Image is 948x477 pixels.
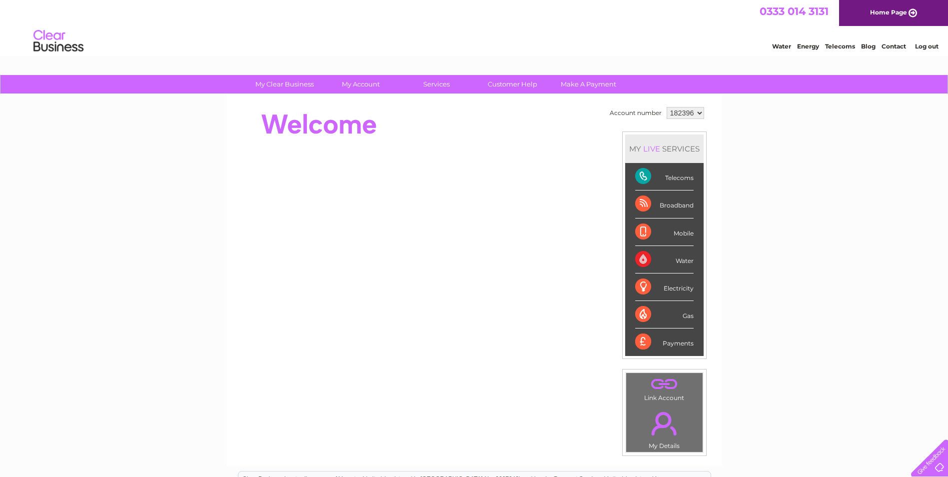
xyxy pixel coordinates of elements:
div: Mobile [635,218,694,246]
div: Electricity [635,273,694,301]
div: Clear Business is a trading name of Verastar Limited (registered in [GEOGRAPHIC_DATA] No. 3667643... [238,5,711,48]
div: Broadband [635,190,694,218]
td: My Details [626,403,703,452]
div: LIVE [641,144,662,153]
img: logo.png [33,26,84,56]
a: Energy [797,42,819,50]
a: Contact [882,42,906,50]
td: Account number [607,104,664,121]
a: Log out [915,42,939,50]
a: Make A Payment [547,75,630,93]
a: Customer Help [471,75,554,93]
a: Services [395,75,478,93]
a: Telecoms [825,42,855,50]
div: Gas [635,301,694,328]
a: . [629,406,700,441]
a: Blog [861,42,876,50]
div: MY SERVICES [625,134,704,163]
a: My Account [319,75,402,93]
a: My Clear Business [243,75,326,93]
a: 0333 014 3131 [760,5,829,17]
div: Payments [635,328,694,355]
a: . [629,375,700,393]
div: Telecoms [635,163,694,190]
td: Link Account [626,372,703,404]
a: Water [772,42,791,50]
div: Water [635,246,694,273]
